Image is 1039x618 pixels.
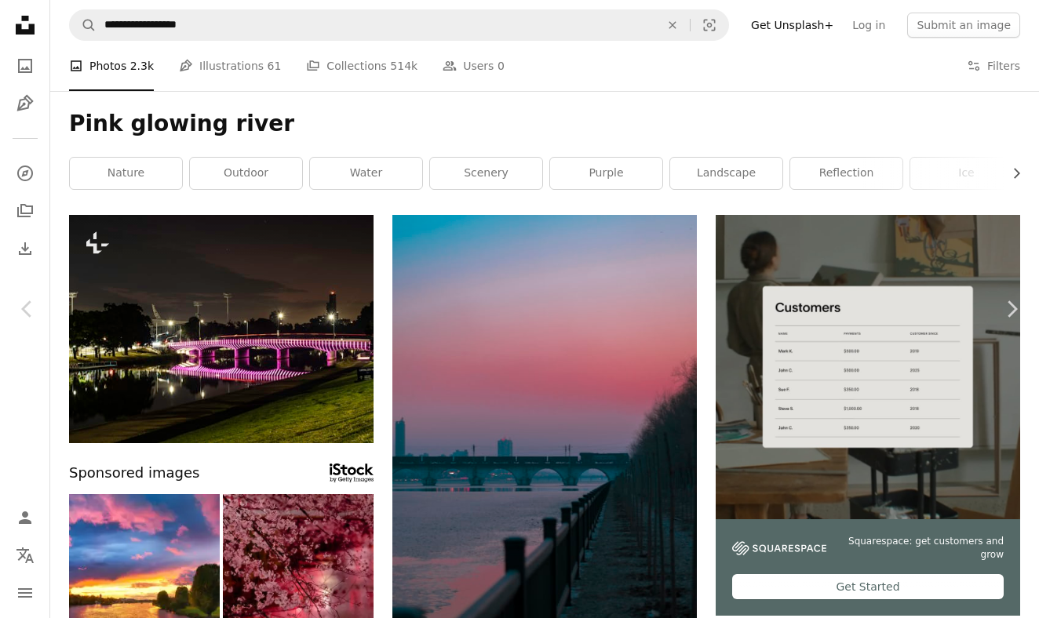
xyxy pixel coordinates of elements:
[69,9,729,41] form: Find visuals sitewide
[310,158,422,189] a: water
[9,50,41,82] a: Photos
[190,158,302,189] a: outdoor
[390,57,417,75] span: 514k
[9,233,41,264] a: Download History
[967,41,1020,91] button: Filters
[732,574,1004,599] div: Get Started
[670,158,782,189] a: landscape
[1002,158,1020,189] button: scroll list to the right
[550,158,662,189] a: purple
[984,234,1039,384] a: Next
[910,158,1023,189] a: ice
[179,41,281,91] a: Illustrations 61
[430,158,542,189] a: scenery
[306,41,417,91] a: Collections 514k
[790,158,902,189] a: reflection
[845,535,1004,562] span: Squarespace: get customers and grow
[907,13,1020,38] button: Submit an image
[9,540,41,571] button: Language
[9,88,41,119] a: Illustrations
[9,502,41,533] a: Log in / Sign up
[716,215,1020,616] a: Squarespace: get customers and growGet Started
[691,10,728,40] button: Visual search
[732,541,826,555] img: file-1747939142011-51e5cc87e3c9
[69,110,1020,138] h1: Pink glowing river
[655,10,690,40] button: Clear
[69,462,199,485] span: Sponsored images
[443,41,505,91] a: Users 0
[69,215,374,443] img: Princess Bridge over the Yarra River all lit up at night
[843,13,895,38] a: Log in
[392,435,697,449] a: bridge over water near city buildings during daytime
[9,577,41,609] button: Menu
[268,57,282,75] span: 61
[9,195,41,227] a: Collections
[70,158,182,189] a: nature
[70,10,97,40] button: Search Unsplash
[742,13,843,38] a: Get Unsplash+
[69,322,374,336] a: Princess Bridge over the Yarra River all lit up at night
[716,215,1020,519] img: file-1747939376688-baf9a4a454ffimage
[498,57,505,75] span: 0
[9,158,41,189] a: Explore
